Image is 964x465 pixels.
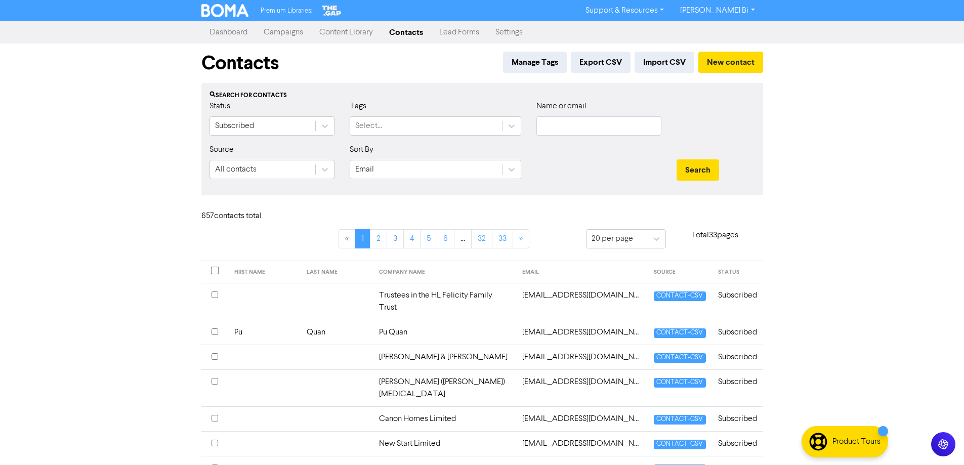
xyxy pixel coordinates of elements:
[503,52,567,73] button: Manage Tags
[201,4,249,17] img: BOMA Logo
[256,22,311,43] a: Campaigns
[350,144,373,156] label: Sort By
[228,261,301,283] th: FIRST NAME
[492,229,513,248] a: Page 33
[712,261,763,283] th: STATUS
[201,22,256,43] a: Dashboard
[516,283,648,320] td: 13802803243@163.com
[698,52,763,73] button: New contact
[320,4,343,17] img: The Gap
[654,440,705,449] span: CONTACT-CSV
[261,8,312,14] span: Premium Libraries:
[301,320,373,345] td: Quan
[209,91,755,100] div: Search for contacts
[654,291,705,301] span: CONTACT-CSV
[387,229,404,248] a: Page 3
[437,229,454,248] a: Page 6
[592,233,633,245] div: 20 per page
[712,283,763,320] td: Subscribed
[635,52,694,73] button: Import CSV
[201,52,279,75] h1: Contacts
[712,369,763,406] td: Subscribed
[712,431,763,456] td: Subscribed
[672,3,763,19] a: [PERSON_NAME] Bi
[648,261,711,283] th: SOURCE
[370,229,387,248] a: Page 2
[228,320,301,345] td: Pu
[431,22,487,43] a: Lead Forms
[311,22,381,43] a: Content Library
[654,415,705,425] span: CONTACT-CSV
[403,229,421,248] a: Page 4
[913,416,964,465] iframe: Chat Widget
[712,320,763,345] td: Subscribed
[516,320,648,345] td: 190416889@qq.com
[654,353,705,363] span: CONTACT-CSV
[712,406,763,431] td: Subscribed
[471,229,492,248] a: Page 32
[516,261,648,283] th: EMAIL
[373,369,517,406] td: [PERSON_NAME] ([PERSON_NAME]) [MEDICAL_DATA]
[577,3,672,19] a: Support & Resources
[373,261,517,283] th: COMPANY NAME
[487,22,531,43] a: Settings
[420,229,437,248] a: Page 5
[516,406,648,431] td: 32736988@qq.com
[677,159,719,181] button: Search
[350,100,366,112] label: Tags
[373,406,517,431] td: Canon Homes Limited
[355,120,382,132] div: Select...
[571,52,631,73] button: Export CSV
[666,229,763,241] p: Total 33 pages
[215,120,254,132] div: Subscribed
[516,345,648,369] td: 2517214550@qq.com
[201,212,282,221] h6: 657 contact s total
[215,163,257,176] div: All contacts
[654,378,705,388] span: CONTACT-CSV
[654,328,705,338] span: CONTACT-CSV
[513,229,529,248] a: »
[301,261,373,283] th: LAST NAME
[381,22,431,43] a: Contacts
[373,283,517,320] td: Trustees in the HL Felicity Family Trust
[516,369,648,406] td: 2tinabal@gmail.com
[355,163,374,176] div: Email
[209,144,234,156] label: Source
[373,431,517,456] td: New Start Limited
[516,431,648,456] td: 37734204@qq.com
[536,100,586,112] label: Name or email
[355,229,370,248] a: Page 1 is your current page
[373,320,517,345] td: Pu Quan
[373,345,517,369] td: [PERSON_NAME] & [PERSON_NAME]
[209,100,230,112] label: Status
[712,345,763,369] td: Subscribed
